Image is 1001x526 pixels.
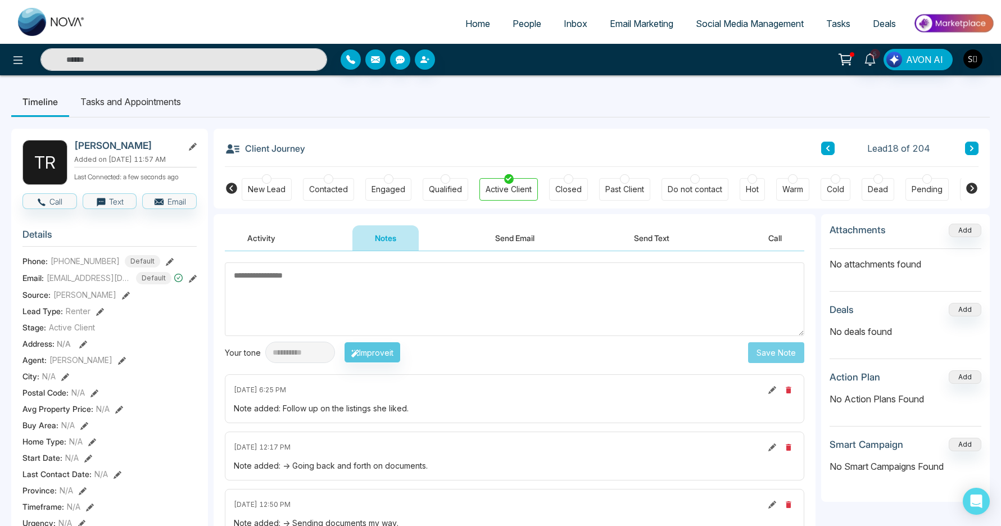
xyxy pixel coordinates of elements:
[465,18,490,29] span: Home
[605,184,644,195] div: Past Client
[830,304,854,315] h3: Deals
[685,13,815,34] a: Social Media Management
[234,500,291,510] span: [DATE] 12:50 PM
[136,272,171,284] span: Default
[234,460,795,471] div: Note added: -> Going back and forth on documents.
[22,193,77,209] button: Call
[372,184,405,195] div: Engaged
[668,184,722,195] div: Do not contact
[22,484,57,496] span: Province :
[125,255,160,267] span: Default
[22,387,69,398] span: Postal Code :
[22,419,58,431] span: Buy Area :
[696,18,804,29] span: Social Media Management
[827,184,844,195] div: Cold
[873,18,896,29] span: Deals
[949,224,981,237] button: Add
[555,184,582,195] div: Closed
[94,468,108,480] span: N/A
[51,255,120,267] span: [PHONE_NUMBER]
[22,289,51,301] span: Source:
[884,49,953,70] button: AVON AI
[234,402,795,414] div: Note added: Follow up on the listings she liked.
[862,13,907,34] a: Deals
[142,193,197,209] button: Email
[830,224,886,235] h3: Attachments
[815,13,862,34] a: Tasks
[501,13,552,34] a: People
[748,342,804,363] button: Save Note
[74,170,197,182] p: Last Connected: a few seconds ago
[906,53,943,66] span: AVON AI
[65,452,79,464] span: N/A
[473,225,557,251] button: Send Email
[49,321,95,333] span: Active Client
[564,18,587,29] span: Inbox
[746,184,759,195] div: Hot
[949,438,981,451] button: Add
[830,392,981,406] p: No Action Plans Found
[830,439,903,450] h3: Smart Campaign
[513,18,541,29] span: People
[22,501,64,513] span: Timeframe :
[47,272,131,284] span: [EMAIL_ADDRESS][DOMAIN_NAME]
[22,468,92,480] span: Last Contact Date :
[22,305,63,317] span: Lead Type:
[22,338,71,350] span: Address:
[867,142,930,155] span: Lead 18 of 204
[782,184,803,195] div: Warm
[949,370,981,384] button: Add
[69,436,83,447] span: N/A
[22,370,39,382] span: City :
[74,155,197,165] p: Added on [DATE] 11:57 AM
[69,87,192,117] li: Tasks and Appointments
[912,184,943,195] div: Pending
[234,442,291,452] span: [DATE] 12:17 PM
[22,272,44,284] span: Email:
[830,325,981,338] p: No deals found
[746,225,804,251] button: Call
[225,225,298,251] button: Activity
[22,255,48,267] span: Phone:
[22,452,62,464] span: Start Date :
[949,225,981,234] span: Add
[71,387,85,398] span: N/A
[60,484,73,496] span: N/A
[913,11,994,36] img: Market-place.gif
[11,87,69,117] li: Timeline
[49,354,112,366] span: [PERSON_NAME]
[225,140,305,157] h3: Client Journey
[66,305,90,317] span: Renter
[22,321,46,333] span: Stage:
[22,354,47,366] span: Agent:
[454,13,501,34] a: Home
[57,339,71,348] span: N/A
[309,184,348,195] div: Contacted
[599,13,685,34] a: Email Marketing
[870,49,880,59] span: 5
[486,184,532,195] div: Active Client
[53,289,116,301] span: [PERSON_NAME]
[868,184,888,195] div: Dead
[22,140,67,185] div: T R
[610,18,673,29] span: Email Marketing
[826,18,850,29] span: Tasks
[429,184,462,195] div: Qualified
[42,370,56,382] span: N/A
[830,249,981,271] p: No attachments found
[83,193,137,209] button: Text
[18,8,85,36] img: Nova CRM Logo
[74,140,179,151] h2: [PERSON_NAME]
[248,184,286,195] div: New Lead
[225,347,265,359] div: Your tone
[963,488,990,515] div: Open Intercom Messenger
[96,403,110,415] span: N/A
[612,225,692,251] button: Send Text
[352,225,419,251] button: Notes
[61,419,75,431] span: N/A
[234,385,286,395] span: [DATE] 6:25 PM
[963,49,982,69] img: User Avatar
[830,460,981,473] p: No Smart Campaigns Found
[22,229,197,246] h3: Details
[830,371,880,383] h3: Action Plan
